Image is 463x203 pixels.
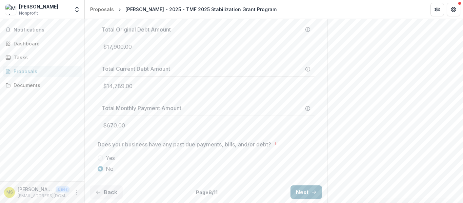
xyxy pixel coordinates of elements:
p: [EMAIL_ADDRESS][DOMAIN_NAME] [18,193,69,199]
img: Mohammad Siddiquee [5,4,16,15]
a: Tasks [3,52,82,63]
a: Proposals [87,4,117,14]
h3: Total Original Debt Amount [102,26,171,33]
p: [PERSON_NAME] [18,186,53,193]
span: Notifications [14,27,79,33]
p: Does your business have any past due payments, bills, and/or debt? [98,140,271,148]
a: Proposals [3,66,82,77]
h3: Total Current Debt Amount [102,66,170,72]
p: $14,789.00 [98,77,315,96]
span: No [106,165,114,173]
div: Documents [14,82,76,89]
button: Back [90,185,123,199]
p: $17,900.00 [98,37,315,56]
p: User [56,186,69,192]
div: [PERSON_NAME] - 2025 - TMF 2025 Stabilization Grant Program [125,6,277,13]
button: Partners [430,3,444,16]
div: Dashboard [14,40,76,47]
p: Page 8 / 11 [196,189,218,196]
a: Dashboard [3,38,82,49]
button: More [72,188,80,197]
h3: Total Monthly Payment Amount [102,105,181,111]
button: Next [290,185,322,199]
div: Tasks [14,54,76,61]
span: Yes [106,154,115,162]
span: Nonprofit [19,10,38,16]
div: Mohammad Siddiquee [6,190,13,195]
div: [PERSON_NAME] [19,3,58,10]
button: Get Help [447,3,460,16]
nav: breadcrumb [87,4,279,14]
p: $670.00 [98,116,315,135]
div: Proposals [14,68,76,75]
button: Open entity switcher [72,3,82,16]
a: Documents [3,80,82,91]
div: Proposals [90,6,114,13]
button: Notifications [3,24,82,35]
